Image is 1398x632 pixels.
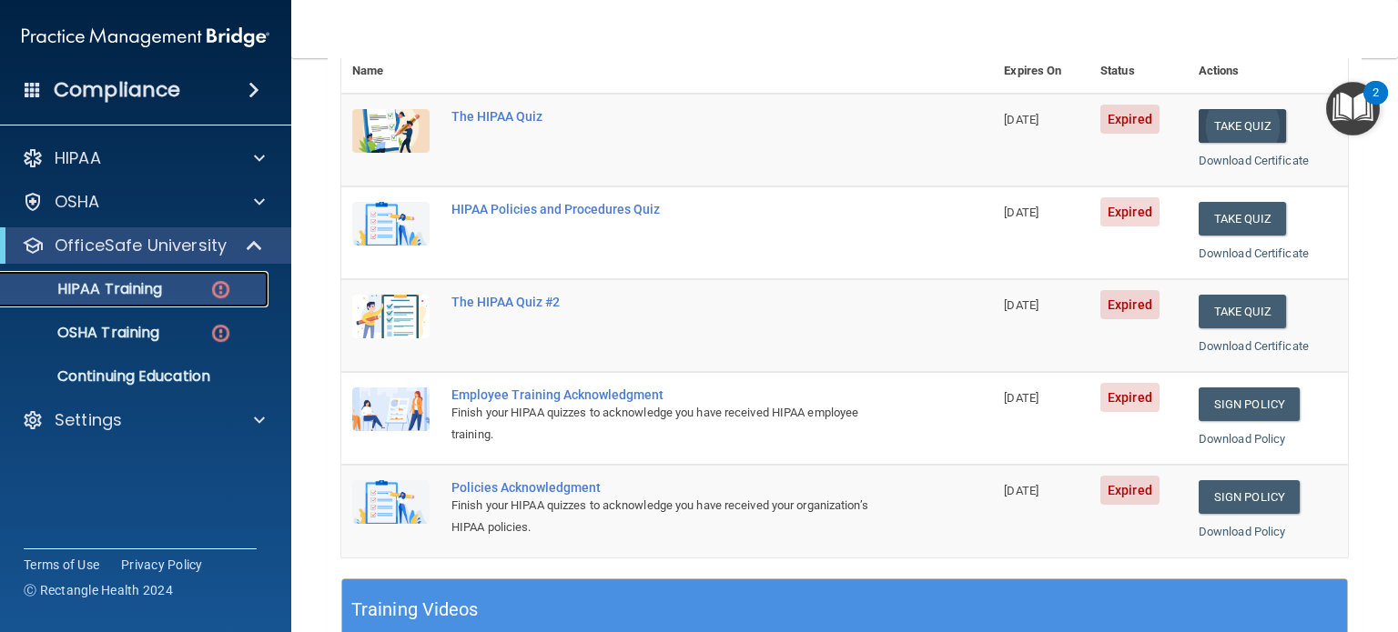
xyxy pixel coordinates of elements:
span: Expired [1100,105,1160,134]
a: Terms of Use [24,556,99,574]
div: HIPAA Policies and Procedures Quiz [451,202,902,216]
div: Finish your HIPAA quizzes to acknowledge you have received your organization’s HIPAA policies. [451,495,902,538]
button: Take Quiz [1199,295,1286,328]
span: [DATE] [1004,484,1038,497]
th: Actions [1188,49,1348,94]
span: [DATE] [1004,391,1038,405]
div: The HIPAA Quiz #2 [451,295,902,309]
a: Privacy Policy [121,556,203,574]
a: OfficeSafe University [22,235,264,256]
span: Expired [1100,476,1160,505]
a: OSHA [22,191,265,213]
p: OSHA Training [12,324,159,342]
p: Settings [55,409,122,431]
h5: Training Videos [351,594,479,626]
a: Download Policy [1199,432,1286,446]
button: Take Quiz [1199,202,1286,236]
a: Settings [22,409,265,431]
th: Expires On [993,49,1089,94]
a: Download Policy [1199,525,1286,538]
a: Sign Policy [1199,387,1300,421]
span: Expired [1100,290,1160,319]
p: OSHA [55,191,100,213]
button: Open Resource Center, 2 new notifications [1326,82,1380,135]
img: danger-circle.6113f641.png [209,278,232,301]
span: [DATE] [1004,113,1038,126]
th: Status [1089,49,1188,94]
p: Continuing Education [12,367,260,386]
div: Policies Acknowledgment [451,480,902,495]
a: Download Certificate [1199,339,1309,353]
a: Sign Policy [1199,480,1300,514]
span: [DATE] [1004,298,1038,312]
span: Expired [1100,383,1160,412]
a: HIPAA [22,147,265,169]
img: danger-circle.6113f641.png [209,322,232,345]
div: Finish your HIPAA quizzes to acknowledge you have received HIPAA employee training. [451,402,902,446]
div: The HIPAA Quiz [451,109,902,124]
div: Employee Training Acknowledgment [451,387,902,402]
a: Download Certificate [1199,246,1309,260]
th: Name [341,49,441,94]
button: Take Quiz [1199,109,1286,143]
a: Download Certificate [1199,154,1309,167]
img: PMB logo [22,19,269,55]
h4: Compliance [54,77,180,103]
p: OfficeSafe University [55,235,227,256]
p: HIPAA [55,147,101,169]
div: 2 [1373,93,1379,116]
span: Ⓒ Rectangle Health 2024 [24,581,173,599]
p: HIPAA Training [12,280,162,298]
span: [DATE] [1004,206,1038,219]
span: Expired [1100,197,1160,226]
